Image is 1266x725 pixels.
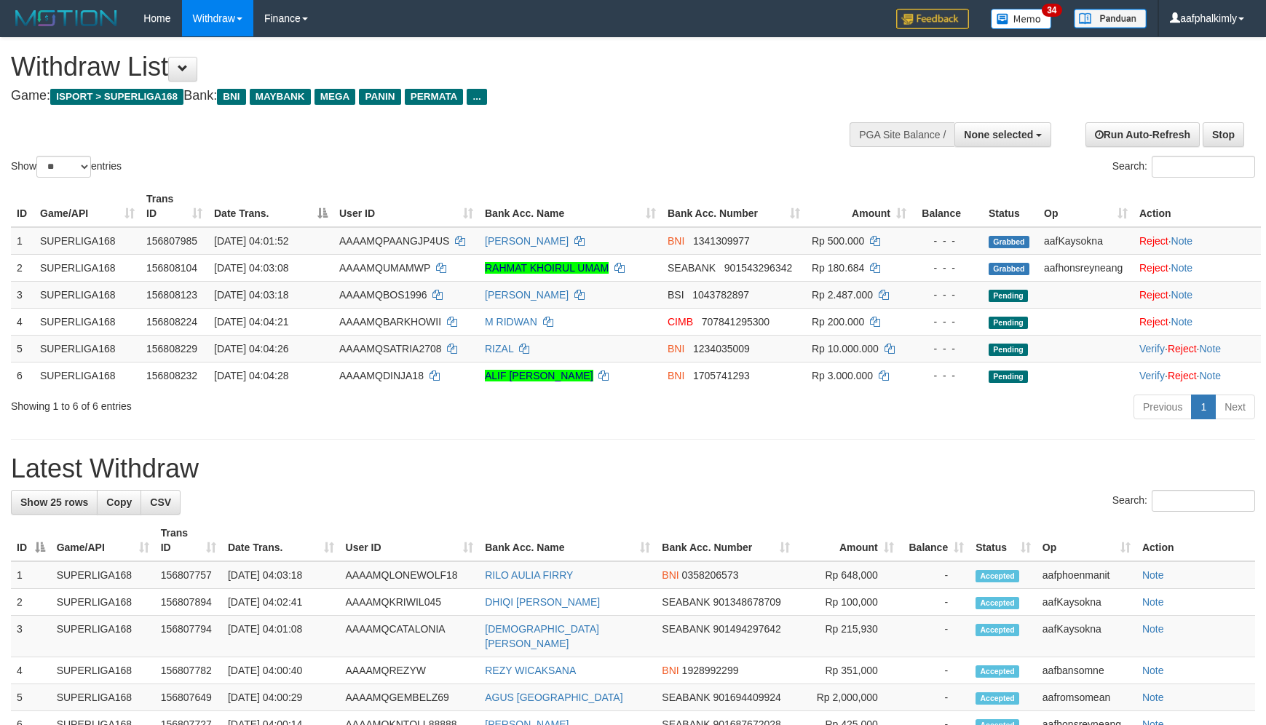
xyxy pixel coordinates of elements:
span: BNI [668,235,684,247]
td: aafhonsreyneang [1038,254,1134,281]
td: - [900,616,970,657]
span: [DATE] 04:03:08 [214,262,288,274]
td: AAAAMQREZYW [340,657,480,684]
th: Bank Acc. Number: activate to sort column ascending [662,186,806,227]
span: Rp 500.000 [812,235,864,247]
span: 156807985 [146,235,197,247]
a: Stop [1203,122,1244,147]
td: Rp 351,000 [796,657,900,684]
span: [DATE] 04:03:18 [214,289,288,301]
td: SUPERLIGA168 [34,281,141,308]
td: SUPERLIGA168 [34,254,141,281]
span: Copy 1234035009 to clipboard [693,343,750,354]
a: Previous [1134,395,1192,419]
td: [DATE] 04:02:41 [222,589,340,616]
td: aafbansomne [1037,657,1136,684]
a: ALIF [PERSON_NAME] [485,370,593,381]
td: AAAAMQKRIWIL045 [340,589,480,616]
th: Amount: activate to sort column ascending [806,186,912,227]
td: 4 [11,657,51,684]
span: Copy [106,496,132,508]
div: - - - [918,341,977,356]
a: [PERSON_NAME] [485,235,569,247]
th: Bank Acc. Name: activate to sort column ascending [479,520,656,561]
a: Note [1171,262,1193,274]
a: Reject [1168,370,1197,381]
td: 156807794 [155,616,222,657]
span: AAAAMQBARKHOWII [339,316,441,328]
img: panduan.png [1074,9,1147,28]
span: 156808229 [146,343,197,354]
span: Pending [989,290,1028,302]
span: Grabbed [989,236,1029,248]
td: · · [1134,335,1261,362]
th: ID: activate to sort column descending [11,520,51,561]
a: RAHMAT KHOIRUL UMAM [485,262,609,274]
td: aafKaysokna [1037,589,1136,616]
span: BNI [217,89,245,105]
input: Search: [1152,156,1255,178]
a: 1 [1191,395,1216,419]
a: Note [1142,665,1164,676]
label: Search: [1112,490,1255,512]
th: ID [11,186,34,227]
td: SUPERLIGA168 [51,616,155,657]
td: aafphoenmanit [1037,561,1136,589]
th: Date Trans.: activate to sort column ascending [222,520,340,561]
img: Feedback.jpg [896,9,969,29]
a: Note [1142,569,1164,581]
a: Note [1171,289,1193,301]
td: SUPERLIGA168 [51,684,155,711]
td: 5 [11,335,34,362]
td: 156807757 [155,561,222,589]
span: Grabbed [989,263,1029,275]
a: Show 25 rows [11,490,98,515]
td: Rp 648,000 [796,561,900,589]
td: [DATE] 04:01:08 [222,616,340,657]
td: · [1134,281,1261,308]
span: Rp 10.000.000 [812,343,879,354]
td: Rp 100,000 [796,589,900,616]
td: SUPERLIGA168 [34,335,141,362]
span: ... [467,89,486,105]
td: [DATE] 04:00:40 [222,657,340,684]
td: 1 [11,561,51,589]
th: Balance: activate to sort column ascending [900,520,970,561]
td: - [900,684,970,711]
a: RIZAL [485,343,513,354]
h4: Game: Bank: [11,89,829,103]
td: aafKaysokna [1038,227,1134,255]
a: Reject [1139,289,1168,301]
td: · [1134,227,1261,255]
td: - [900,561,970,589]
input: Search: [1152,490,1255,512]
label: Show entries [11,156,122,178]
span: PANIN [359,89,400,105]
span: 156808224 [146,316,197,328]
td: AAAAMQCATALONIA [340,616,480,657]
th: User ID: activate to sort column ascending [333,186,479,227]
td: aafromsomean [1037,684,1136,711]
th: Status [983,186,1038,227]
span: AAAAMQPAANGJP4US [339,235,449,247]
span: Rp 180.684 [812,262,864,274]
a: Verify [1139,343,1165,354]
span: AAAAMQDINJA18 [339,370,424,381]
th: Bank Acc. Number: activate to sort column ascending [656,520,796,561]
span: Copy 901494297642 to clipboard [713,623,780,635]
span: Pending [989,371,1028,383]
span: AAAAMQSATRIA2708 [339,343,442,354]
span: Copy 1043782897 to clipboard [692,289,749,301]
img: Button%20Memo.svg [991,9,1052,29]
span: Copy 901348678709 to clipboard [713,596,780,608]
span: Copy 901543296342 to clipboard [724,262,792,274]
a: Verify [1139,370,1165,381]
span: [DATE] 04:04:21 [214,316,288,328]
th: Balance [912,186,983,227]
th: Date Trans.: activate to sort column descending [208,186,333,227]
span: [DATE] 04:04:26 [214,343,288,354]
a: Reject [1139,262,1168,274]
th: Game/API: activate to sort column ascending [51,520,155,561]
a: [DEMOGRAPHIC_DATA][PERSON_NAME] [485,623,599,649]
img: MOTION_logo.png [11,7,122,29]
